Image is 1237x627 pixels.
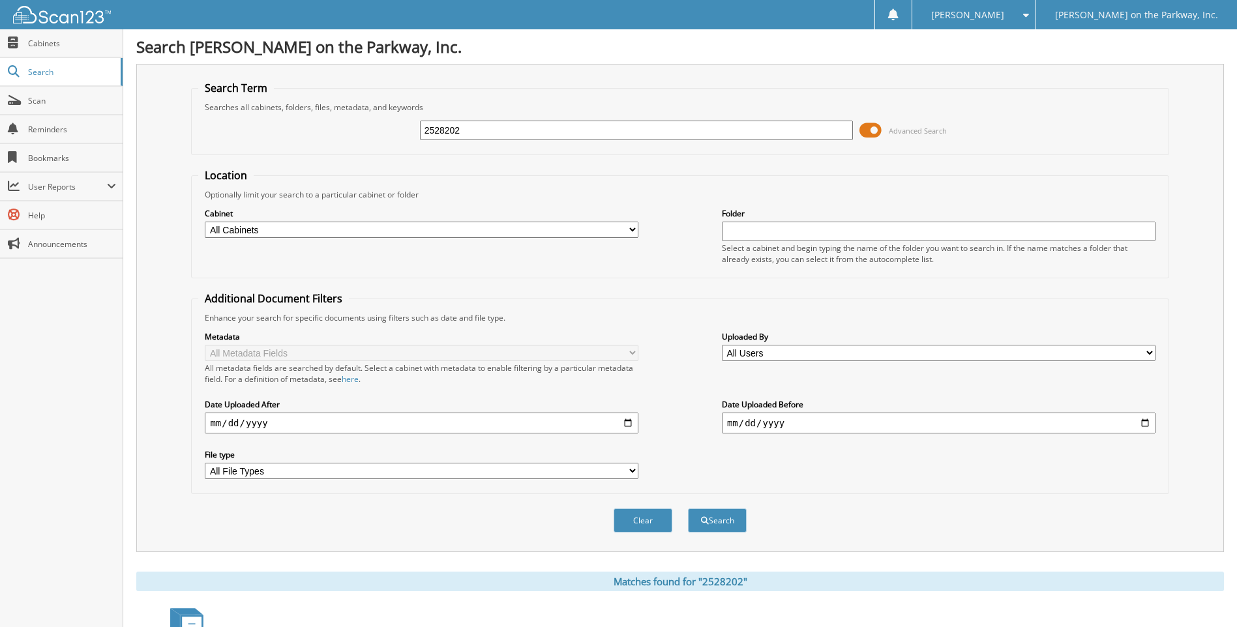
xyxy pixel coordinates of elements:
span: User Reports [28,181,107,192]
img: scan123-logo-white.svg [13,6,111,23]
button: Search [688,508,747,532]
button: Clear [614,508,672,532]
label: Date Uploaded After [205,399,638,410]
legend: Additional Document Filters [198,291,349,306]
h1: Search [PERSON_NAME] on the Parkway, Inc. [136,36,1224,57]
span: Bookmarks [28,153,116,164]
label: File type [205,449,638,460]
label: Uploaded By [722,331,1155,342]
span: Advanced Search [889,126,947,136]
div: Enhance your search for specific documents using filters such as date and file type. [198,312,1161,323]
span: Cabinets [28,38,116,49]
div: All metadata fields are searched by default. Select a cabinet with metadata to enable filtering b... [205,362,638,385]
span: Search [28,66,114,78]
span: [PERSON_NAME] on the Parkway, Inc. [1055,11,1218,19]
span: [PERSON_NAME] [931,11,1004,19]
span: Help [28,210,116,221]
div: Searches all cabinets, folders, files, metadata, and keywords [198,102,1161,113]
span: Scan [28,95,116,106]
div: Select a cabinet and begin typing the name of the folder you want to search in. If the name match... [722,242,1155,265]
span: Reminders [28,124,116,135]
label: Date Uploaded Before [722,399,1155,410]
a: here [342,373,359,385]
legend: Search Term [198,81,274,95]
label: Cabinet [205,208,638,219]
span: Announcements [28,239,116,250]
legend: Location [198,168,254,182]
input: end [722,413,1155,433]
input: start [205,413,638,433]
div: Matches found for "2528202" [136,572,1224,591]
div: Optionally limit your search to a particular cabinet or folder [198,189,1161,200]
label: Metadata [205,331,638,342]
label: Folder [722,208,1155,219]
